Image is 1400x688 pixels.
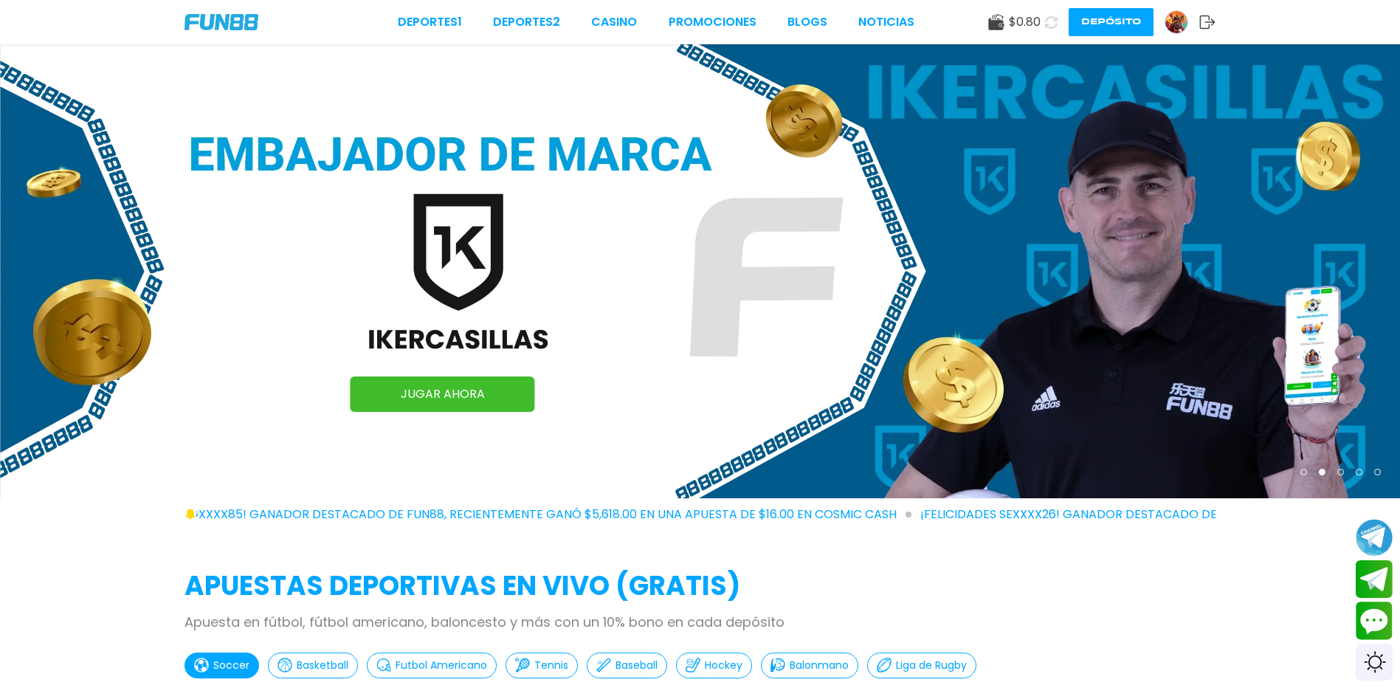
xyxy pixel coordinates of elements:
[534,658,568,673] p: Tennis
[1009,13,1041,31] span: $ 0.80
[351,376,535,412] a: JUGAR AHORA
[1356,518,1393,557] button: Join telegram channel
[1069,8,1154,36] button: Depósito
[1165,11,1187,33] img: Avatar
[185,653,259,678] button: Soccer
[705,658,742,673] p: Hockey
[297,658,348,673] p: Basketball
[761,653,858,678] button: Balonmano
[213,658,249,673] p: Soccer
[587,653,667,678] button: Baseball
[398,13,462,31] a: Deportes1
[858,13,914,31] a: NOTICIAS
[367,653,497,678] button: Futbol Americano
[506,653,578,678] button: Tennis
[185,14,258,30] img: Company Logo
[790,658,849,673] p: Balonmano
[268,653,358,678] button: Basketball
[615,658,658,673] p: Baseball
[676,653,752,678] button: Hockey
[1356,602,1393,640] button: Contact customer service
[867,653,976,678] button: Liga de Rugby
[493,13,560,31] a: Deportes2
[787,13,827,31] a: BLOGS
[100,506,911,523] span: ¡FELICIDADES ogxxxx85! GANADOR DESTACADO DE FUN88, RECIENTEMENTE GANÓ $5,618.00 EN UNA APUESTA DE...
[396,658,487,673] p: Futbol Americano
[185,566,1215,606] h2: APUESTAS DEPORTIVAS EN VIVO (gratis)
[1356,560,1393,599] button: Join telegram
[896,658,967,673] p: Liga de Rugby
[669,13,756,31] a: Promociones
[185,612,1215,632] p: Apuesta en fútbol, fútbol americano, baloncesto y más con un 10% bono en cada depósito
[591,13,637,31] a: CASINO
[1356,644,1393,681] div: Switch theme
[1165,10,1199,34] a: Avatar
